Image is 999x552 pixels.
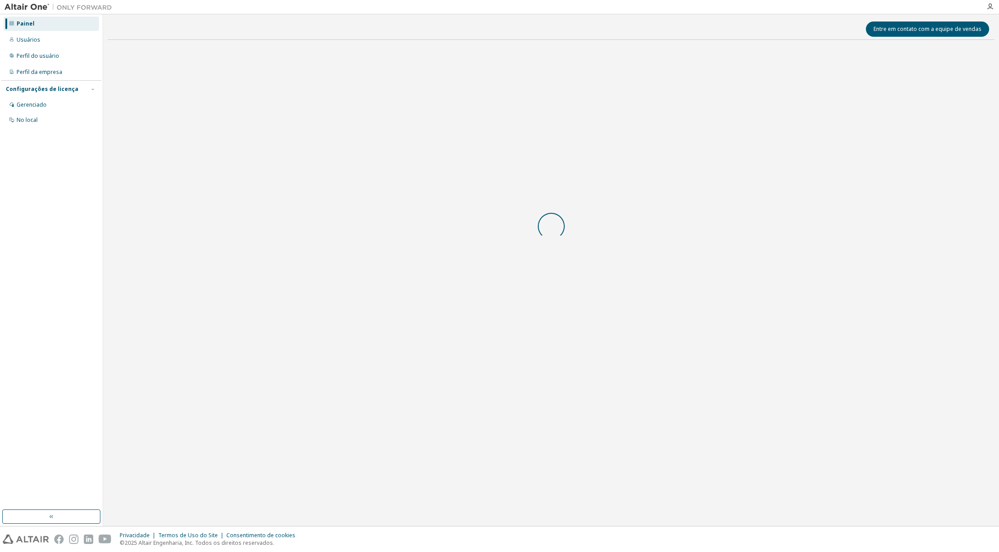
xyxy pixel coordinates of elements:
div: Gerenciado [17,101,47,108]
img: Altair Um [4,3,117,12]
div: Painel [17,20,35,27]
div: Privacidade [120,532,158,539]
button: Entre em contato com a equipe de vendas [866,22,989,37]
img: youtube.svg [99,535,112,544]
div: Usuários [17,36,40,43]
img: instagram.svg [69,535,78,544]
p: © [120,539,301,547]
div: No local [17,116,38,124]
img: altair_logo.svg [3,535,49,544]
img: linkedin.svg [84,535,93,544]
font: 2025 Altair Engenharia, Inc. Todos os direitos reservados. [125,539,274,547]
img: facebook.svg [54,535,64,544]
div: Configurações de licença [6,86,78,93]
div: Termos de Uso do Site [158,532,226,539]
div: Perfil da empresa [17,69,62,76]
div: Consentimento de cookies [226,532,301,539]
div: Perfil do usuário [17,52,59,60]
